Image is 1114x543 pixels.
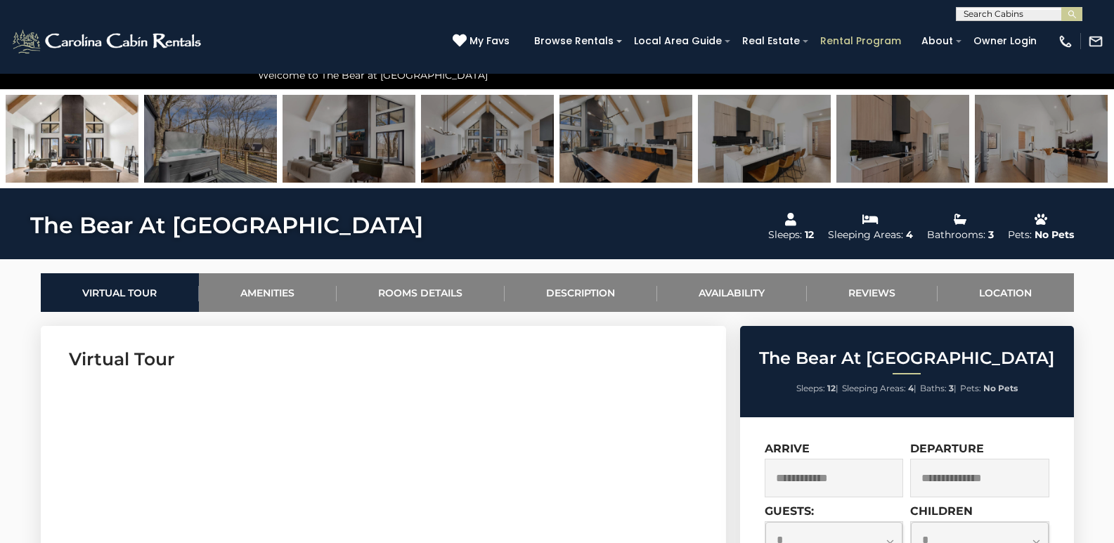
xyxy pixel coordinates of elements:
strong: 4 [908,383,914,393]
img: 166099354 [144,95,277,183]
img: 166099329 [6,95,138,183]
label: Children [910,504,973,518]
a: Availability [657,273,807,312]
a: Owner Login [966,30,1044,52]
strong: 3 [949,383,954,393]
span: My Favs [469,34,510,48]
span: Baths: [920,383,947,393]
li: | [796,379,838,398]
img: phone-regular-white.png [1058,34,1073,49]
strong: No Pets [983,383,1018,393]
label: Arrive [765,442,810,455]
a: Location [938,273,1074,312]
a: Real Estate [735,30,807,52]
li: | [842,379,917,398]
h3: Virtual Tour [69,347,698,372]
a: My Favs [453,34,513,49]
span: Pets: [960,383,981,393]
img: 166099336 [421,95,554,183]
span: Sleeps: [796,383,825,393]
img: 166099338 [975,95,1108,183]
a: Rooms Details [337,273,505,312]
img: 166099337 [698,95,831,183]
div: Welcome to The Bear at [GEOGRAPHIC_DATA] [251,61,864,89]
img: 166099339 [836,95,969,183]
a: About [914,30,960,52]
a: Description [505,273,657,312]
img: 166099335 [559,95,692,183]
h2: The Bear At [GEOGRAPHIC_DATA] [744,349,1070,367]
span: Sleeping Areas: [842,383,906,393]
a: Reviews [807,273,938,312]
a: Virtual Tour [41,273,199,312]
a: Browse Rentals [527,30,621,52]
img: 166099331 [283,95,415,183]
a: Rental Program [813,30,908,52]
img: mail-regular-white.png [1088,34,1103,49]
a: Amenities [199,273,337,312]
a: Local Area Guide [627,30,729,52]
strong: 12 [827,383,836,393]
label: Guests: [765,504,814,518]
li: | [920,379,957,398]
label: Departure [910,442,984,455]
img: White-1-2.png [11,27,205,55]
